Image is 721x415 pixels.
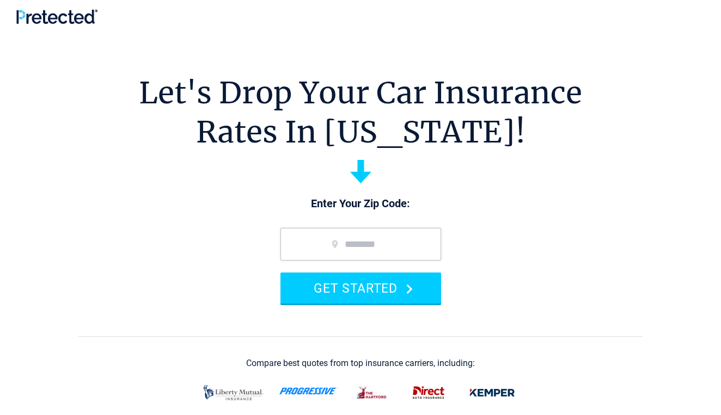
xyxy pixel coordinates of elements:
[16,9,97,24] img: Pretected Logo
[279,387,338,395] img: progressive
[139,73,582,152] h1: Let's Drop Your Car Insurance Rates In [US_STATE]!
[351,381,394,404] img: thehartford
[280,272,441,303] button: GET STARTED
[280,228,441,261] input: zip code
[246,358,475,368] div: Compare best quotes from top insurance carriers, including:
[407,381,450,404] img: direct
[270,196,452,212] p: Enter Your Zip Code:
[200,380,266,406] img: liberty
[463,381,521,404] img: kemper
